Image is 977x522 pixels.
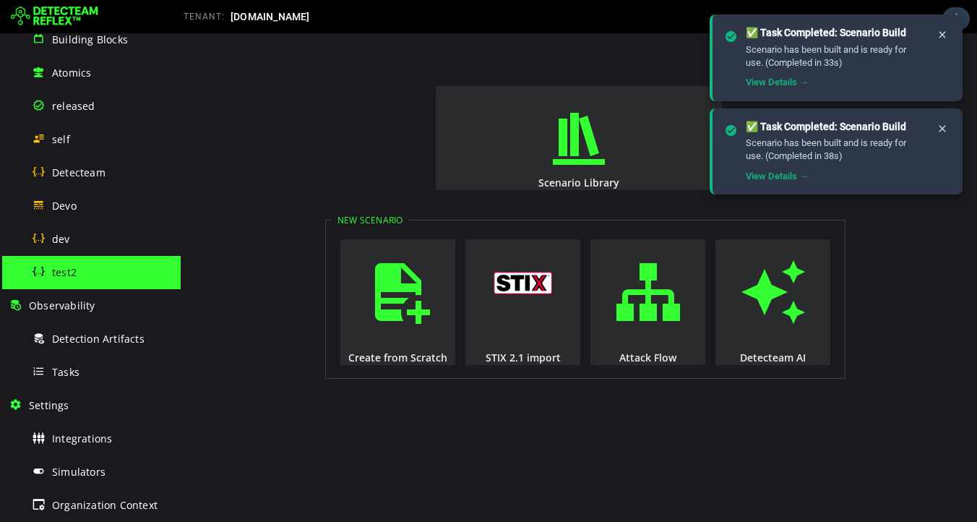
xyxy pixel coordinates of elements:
[410,206,525,332] button: Attack Flow
[285,206,400,332] button: STIX 2.1 import
[52,33,128,46] span: Building Blocks
[160,206,275,332] button: Create from Scratch
[746,120,925,134] div: ✅ Task Completed: Scenario Build
[535,206,650,332] button: Detecteam AI
[184,12,225,22] span: TENANT:
[52,498,158,512] span: Organization Context
[746,171,809,181] a: View Details →
[746,26,925,40] div: ✅ Task Completed: Scenario Build
[52,465,106,479] span: Simulators
[52,365,79,379] span: Tasks
[533,317,651,331] div: Detecteam AI
[52,99,95,113] span: released
[52,232,70,246] span: dev
[52,132,70,146] span: self
[255,53,541,157] button: Scenario Library
[746,43,925,69] div: Scenario has been built and is ready for use. (Completed in 33s)
[11,5,98,28] img: Detecteam logo
[158,317,276,331] div: Create from Scratch
[254,142,543,156] div: Scenario Library
[52,265,77,279] span: test2
[151,181,228,193] legend: New Scenario
[52,199,77,213] span: Devo
[746,77,809,87] a: View Details →
[29,299,95,312] span: Observability
[52,432,112,445] span: Integrations
[29,398,69,412] span: Settings
[313,239,372,261] img: logo_stix.svg
[52,332,145,346] span: Detection Artifacts
[942,7,970,30] div: Task Notifications
[408,317,526,331] div: Attack Flow
[52,66,91,80] span: Atomics
[746,137,925,163] div: Scenario has been built and is ready for use. (Completed in 38s)
[52,166,106,179] span: Detecteam
[231,11,310,22] span: [DOMAIN_NAME]
[283,317,401,331] div: STIX 2.1 import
